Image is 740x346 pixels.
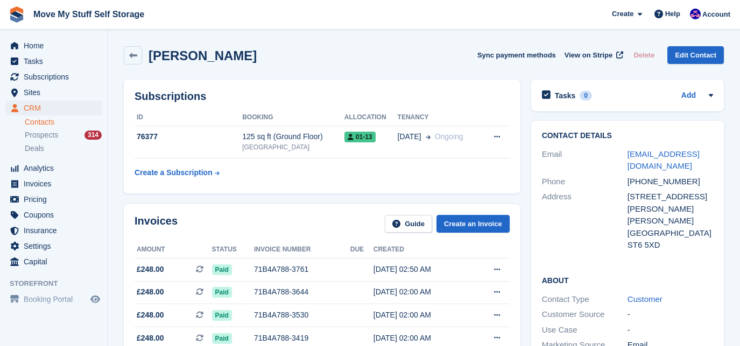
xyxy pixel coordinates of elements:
th: Booking [242,109,344,126]
a: Create a Subscription [135,163,220,183]
span: Capital [24,254,88,269]
a: [EMAIL_ADDRESS][DOMAIN_NAME] [628,149,700,171]
a: Contacts [25,117,102,127]
span: Prospects [25,130,58,140]
span: Deals [25,143,44,154]
span: View on Stripe [565,50,612,61]
a: Add [681,90,696,102]
a: menu [5,69,102,84]
div: [PHONE_NUMBER] [628,176,713,188]
span: £248.00 [137,286,164,298]
a: menu [5,192,102,207]
a: menu [5,100,102,116]
th: Status [212,241,254,258]
a: Move My Stuff Self Storage [29,5,149,23]
div: Use Case [542,324,628,336]
div: - [628,308,713,321]
span: Subscriptions [24,69,88,84]
h2: Contact Details [542,132,713,140]
h2: [PERSON_NAME] [149,48,257,63]
span: Help [665,9,680,19]
h2: Tasks [555,91,576,100]
a: menu [5,54,102,69]
h2: About [542,275,713,285]
div: Address [542,191,628,251]
th: Created [373,241,471,258]
button: Sync payment methods [477,46,556,64]
h2: Subscriptions [135,90,510,103]
h2: Invoices [135,215,178,233]
a: menu [5,161,102,176]
div: 314 [84,131,102,140]
span: Analytics [24,161,88,176]
span: Create [612,9,633,19]
div: Phone [542,176,628,188]
div: Contact Type [542,293,628,306]
a: Preview store [89,293,102,306]
div: [STREET_ADDRESS][PERSON_NAME] [628,191,713,215]
a: menu [5,38,102,53]
div: [GEOGRAPHIC_DATA] [242,142,344,152]
span: Paid [212,264,232,275]
th: ID [135,109,242,126]
img: stora-icon-8386f47178a22dfd0bd8f6a31ec36ba5ce8667c1dd55bd0f319d3a0aa187defe.svg [9,6,25,23]
a: menu [5,292,102,307]
div: Email [542,148,628,172]
span: Paid [212,333,232,344]
div: ST6 5XD [628,239,713,251]
div: [DATE] 02:50 AM [373,264,471,275]
a: menu [5,176,102,191]
span: £248.00 [137,333,164,344]
div: [GEOGRAPHIC_DATA] [628,227,713,240]
div: Create a Subscription [135,167,213,178]
span: Account [702,9,730,20]
a: menu [5,239,102,254]
a: Customer [628,294,663,304]
div: [DATE] 02:00 AM [373,309,471,321]
a: View on Stripe [560,46,625,64]
span: Booking Portal [24,292,88,307]
div: Customer Source [542,308,628,321]
span: Coupons [24,207,88,222]
span: Settings [24,239,88,254]
div: 71B4A788-3761 [254,264,350,275]
button: Delete [629,46,659,64]
a: Prospects 314 [25,129,102,141]
a: menu [5,85,102,100]
span: Ongoing [435,132,463,141]
span: Home [24,38,88,53]
div: [DATE] 02:00 AM [373,333,471,344]
span: Insurance [24,223,88,238]
th: Invoice number [254,241,350,258]
a: menu [5,207,102,222]
span: Pricing [24,192,88,207]
span: CRM [24,100,88,116]
th: Allocation [344,109,398,126]
div: 71B4A788-3419 [254,333,350,344]
a: Guide [385,215,432,233]
div: [PERSON_NAME] [628,215,713,227]
span: [DATE] [398,131,421,142]
div: 0 [580,91,592,100]
span: Invoices [24,176,88,191]
span: Sites [24,85,88,100]
span: Storefront [10,278,107,289]
img: Jade Whetnall [690,9,701,19]
span: Paid [212,310,232,321]
span: Paid [212,287,232,298]
th: Due [350,241,373,258]
span: £248.00 [137,264,164,275]
div: 71B4A788-3530 [254,309,350,321]
div: 125 sq ft (Ground Floor) [242,131,344,142]
a: Edit Contact [667,46,724,64]
a: Deals [25,143,102,154]
div: - [628,324,713,336]
div: [DATE] 02:00 AM [373,286,471,298]
th: Amount [135,241,212,258]
span: Tasks [24,54,88,69]
span: £248.00 [137,309,164,321]
span: 01-13 [344,132,376,142]
div: 71B4A788-3644 [254,286,350,298]
a: Create an Invoice [436,215,510,233]
a: menu [5,254,102,269]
